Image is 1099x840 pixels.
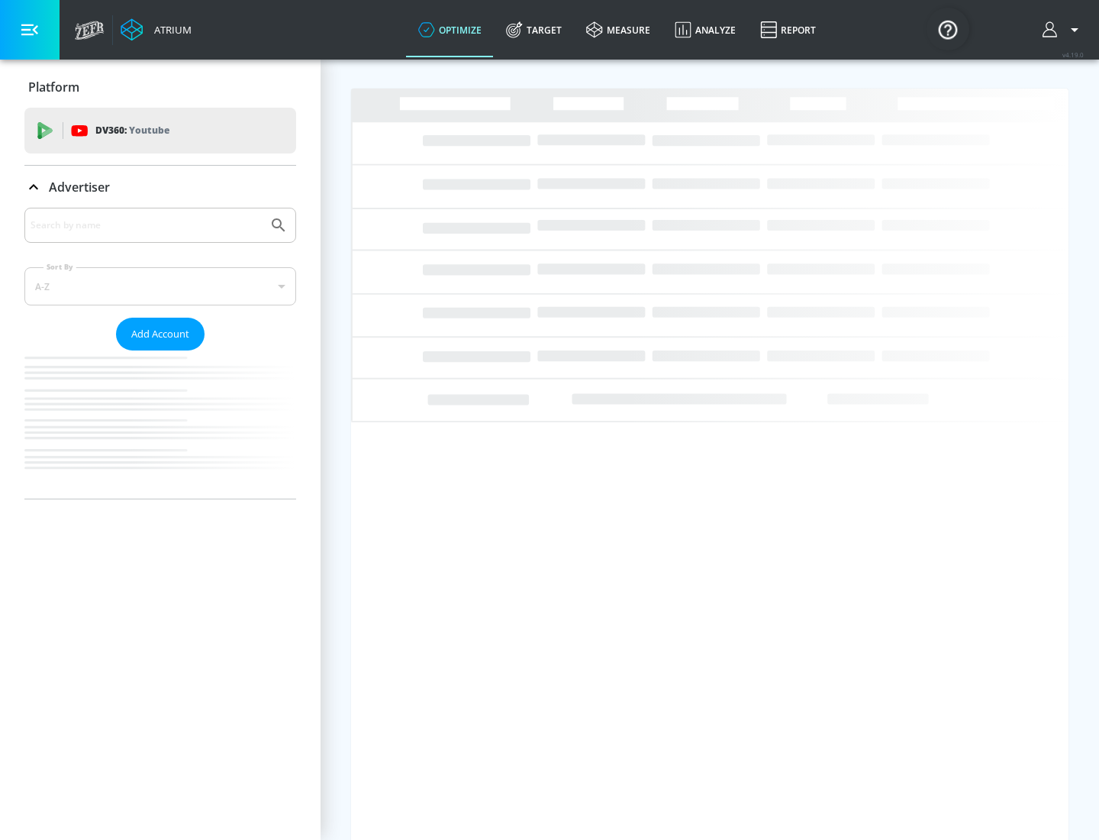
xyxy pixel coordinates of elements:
[24,351,296,499] nav: list of Advertiser
[28,79,79,95] p: Platform
[121,18,192,41] a: Atrium
[662,2,748,57] a: Analyze
[927,8,969,50] button: Open Resource Center
[24,166,296,208] div: Advertiser
[31,215,262,235] input: Search by name
[44,262,76,272] label: Sort By
[406,2,494,57] a: optimize
[574,2,662,57] a: measure
[148,23,192,37] div: Atrium
[129,122,169,138] p: Youtube
[494,2,574,57] a: Target
[116,318,205,351] button: Add Account
[748,2,828,57] a: Report
[24,66,296,108] div: Platform
[95,122,169,139] p: DV360:
[131,325,189,343] span: Add Account
[1062,50,1084,59] span: v 4.19.0
[24,267,296,305] div: A-Z
[24,108,296,153] div: DV360: Youtube
[24,208,296,499] div: Advertiser
[49,179,110,195] p: Advertiser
